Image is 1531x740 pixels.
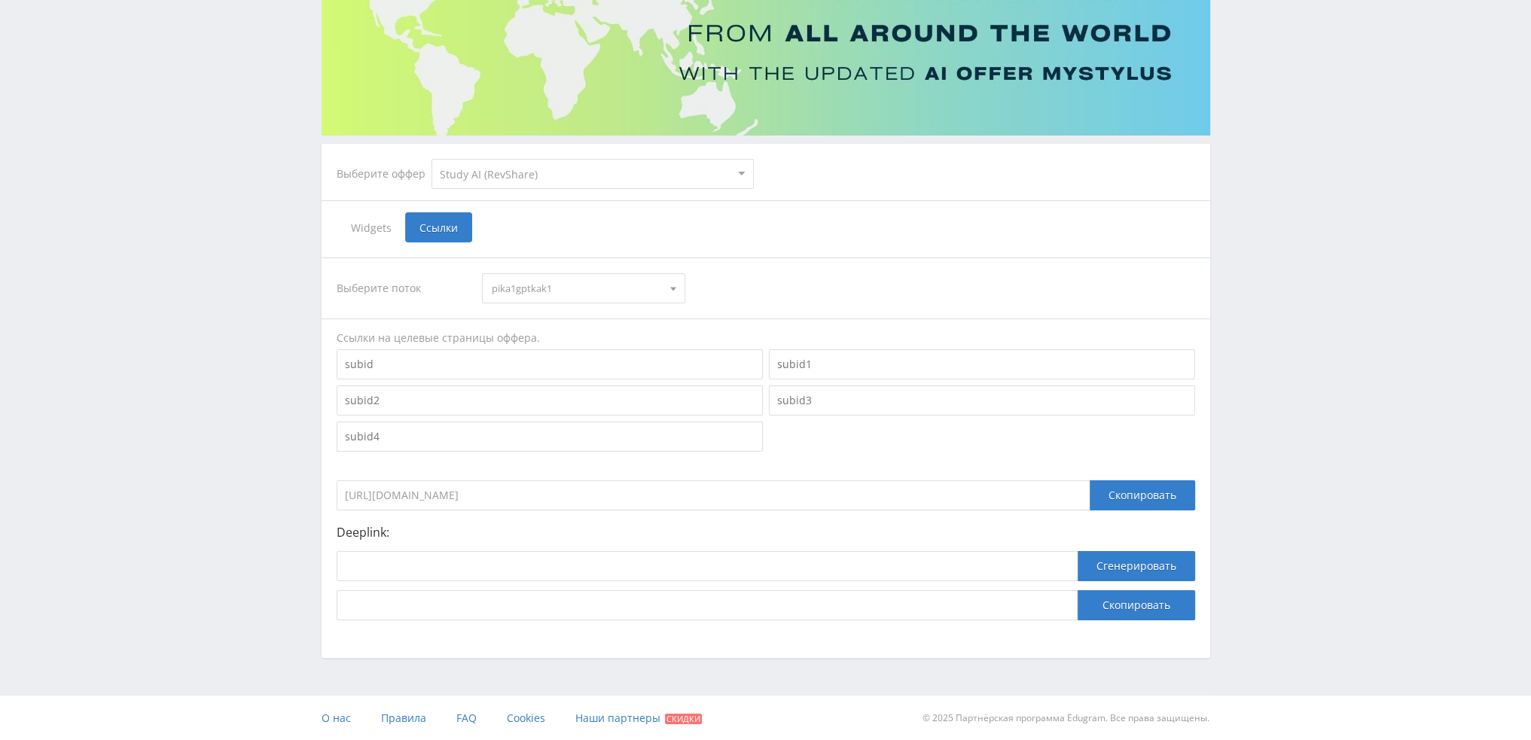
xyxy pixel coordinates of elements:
[337,349,763,379] input: subid
[769,349,1195,379] input: subid1
[337,422,763,452] input: subid4
[575,711,660,725] span: Наши партнеры
[507,711,545,725] span: Cookies
[337,525,1195,539] p: Deeplink:
[337,273,468,303] div: Выберите поток
[769,385,1195,416] input: subid3
[322,711,351,725] span: О нас
[337,212,405,242] span: Widgets
[492,274,662,303] span: pika1gptkak1
[1078,590,1195,620] button: Скопировать
[337,385,763,416] input: subid2
[1078,551,1195,581] button: Сгенерировать
[337,330,1195,346] div: Ссылки на целевые страницы оффера.
[337,168,432,180] div: Выберите оффер
[456,711,477,725] span: FAQ
[665,714,702,724] span: Скидки
[381,711,426,725] span: Правила
[405,212,472,242] span: Ссылки
[1090,480,1195,510] div: Скопировать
